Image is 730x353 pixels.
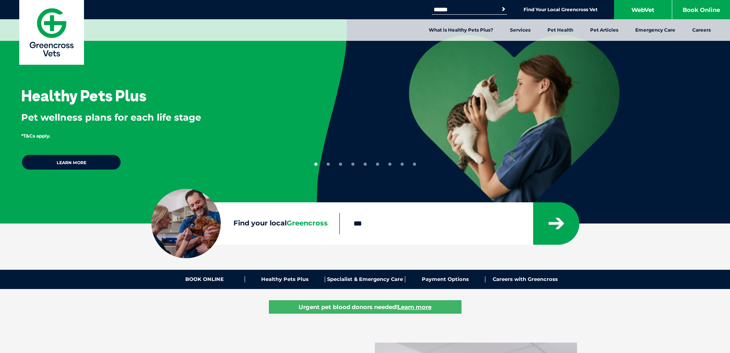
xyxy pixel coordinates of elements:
button: 2 of 9 [327,163,330,166]
span: Greencross [287,219,328,227]
button: 5 of 9 [364,163,367,166]
a: Urgent pet blood donors needed!Learn more [269,300,461,314]
button: 4 of 9 [351,163,354,166]
a: Healthy Pets Plus [245,276,325,282]
a: BOOK ONLINE [165,276,245,282]
a: Pet Articles [582,19,627,41]
button: 3 of 9 [339,163,342,166]
a: Specialist & Emergency Care [325,276,405,282]
a: Careers [684,19,719,41]
a: Pet Health [539,19,582,41]
button: Search [500,5,507,13]
span: *T&Cs apply. [21,133,50,139]
a: Find Your Local Greencross Vet [524,7,597,13]
h3: Healthy Pets Plus [21,88,146,103]
button: 6 of 9 [376,163,379,166]
button: 1 of 9 [314,163,317,166]
p: Pet wellness plans for each life stage [21,111,292,124]
a: What is Healthy Pets Plus? [420,19,502,41]
u: Learn more [398,303,431,311]
button: 7 of 9 [388,163,391,166]
a: Learn more [21,154,121,170]
button: 9 of 9 [413,163,416,166]
button: 8 of 9 [401,163,404,166]
a: Services [502,19,539,41]
a: Payment Options [405,276,485,282]
label: Find your local [151,218,339,229]
a: Emergency Care [627,19,684,41]
a: Careers with Greencross [485,276,565,282]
